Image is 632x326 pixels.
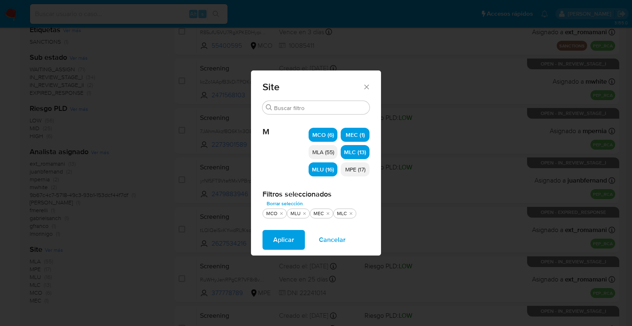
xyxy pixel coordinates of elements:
[278,210,285,217] button: quitar MCO
[341,145,369,159] div: MLC (13)
[335,210,349,217] div: MLC
[309,145,337,159] div: MLA (55)
[309,162,337,176] div: MLU (16)
[308,230,356,250] button: Cancelar
[301,210,308,217] button: quitar MLU
[289,210,302,217] div: MLU
[341,162,369,176] div: MPE (17)
[344,148,366,156] span: MLC (13)
[274,104,366,112] input: Buscar filtro
[319,231,346,249] span: Cancelar
[263,230,305,250] button: Aplicar
[362,83,370,90] button: Cerrar
[312,210,325,217] div: MEC
[346,131,365,139] span: MEC (1)
[341,128,369,142] div: MEC (1)
[263,82,362,92] span: Site
[263,190,369,199] h2: Filtros seleccionados
[312,165,334,174] span: MLU (16)
[345,165,365,174] span: MPE (17)
[309,128,337,142] div: MCO (6)
[312,131,334,139] span: MCO (6)
[266,104,272,111] button: Buscar
[267,199,303,208] span: Borrar selección
[265,210,279,217] div: MCO
[348,210,354,217] button: quitar MLC
[273,231,294,249] span: Aplicar
[312,148,334,156] span: MLA (55)
[263,115,309,137] span: M
[263,199,307,209] button: Borrar selección
[325,210,331,217] button: quitar MEC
